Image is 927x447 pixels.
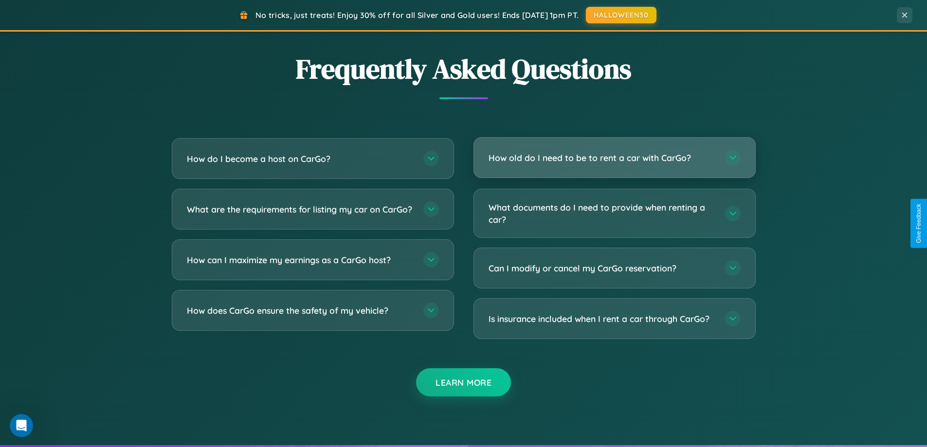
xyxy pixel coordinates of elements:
[187,304,414,317] h3: How does CarGo ensure the safety of my vehicle?
[915,204,922,243] div: Give Feedback
[187,254,414,266] h3: How can I maximize my earnings as a CarGo host?
[187,203,414,215] h3: What are the requirements for listing my car on CarGo?
[255,10,579,20] span: No tricks, just treats! Enjoy 30% off for all Silver and Gold users! Ends [DATE] 1pm PT.
[172,50,756,88] h2: Frequently Asked Questions
[10,414,33,437] iframe: Intercom live chat
[586,7,656,23] button: HALLOWEEN30
[187,153,414,165] h3: How do I become a host on CarGo?
[416,368,511,396] button: Learn More
[489,152,715,164] h3: How old do I need to be to rent a car with CarGo?
[489,262,715,274] h3: Can I modify or cancel my CarGo reservation?
[489,313,715,325] h3: Is insurance included when I rent a car through CarGo?
[489,201,715,225] h3: What documents do I need to provide when renting a car?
